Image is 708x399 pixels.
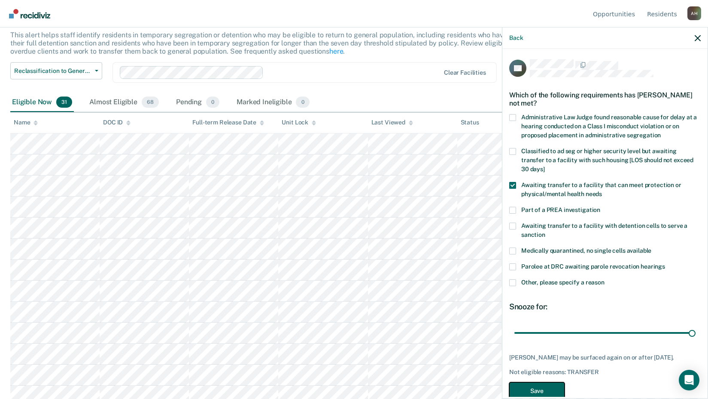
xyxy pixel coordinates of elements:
div: Open Intercom Messenger [679,370,699,390]
div: Eligible Now [10,93,74,112]
span: Part of a PREA investigation [521,206,600,213]
img: Recidiviz [9,9,50,18]
span: Parolee at DRC awaiting parole revocation hearings [521,263,665,270]
div: Clear facilities [444,69,486,76]
div: Last Viewed [371,119,413,126]
div: A H [687,6,701,20]
span: Administrative Law Judge found reasonable cause for delay at a hearing conducted on a Class I mis... [521,114,697,139]
div: Status [461,119,479,126]
button: Back [509,34,523,42]
span: 0 [296,97,309,108]
span: Other, please specify a reason [521,279,605,286]
span: Reclassification to General Population [14,67,91,75]
div: DOC ID [103,119,131,126]
span: Awaiting transfer to a facility that can meet protection or physical/mental health needs [521,181,681,197]
div: [PERSON_NAME] may be surfaced again on or after [DATE]. [509,354,701,361]
div: Snooze for: [509,302,701,311]
span: 31 [56,97,72,108]
div: Which of the following requirements has [PERSON_NAME] not met? [509,84,701,114]
span: Medically quarantined, no single cells available [521,247,651,254]
button: Profile dropdown button [687,6,701,20]
div: Marked Ineligible [235,93,311,112]
div: Almost Eligible [88,93,161,112]
p: This alert helps staff identify residents in temporary segregation or detention who may be eligib... [10,31,529,55]
div: Name [14,119,38,126]
span: Awaiting transfer to a facility with detention cells to serve a sanction [521,222,687,238]
a: here [329,47,343,55]
div: Unit Lock [282,119,316,126]
div: Not eligible reasons: TRANSFER [509,369,701,376]
span: 0 [206,97,219,108]
span: Classified to ad seg or higher security level but awaiting transfer to a facility with such housi... [521,148,693,172]
span: 68 [142,97,159,108]
div: Pending [174,93,221,112]
div: Full-term Release Date [192,119,264,126]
